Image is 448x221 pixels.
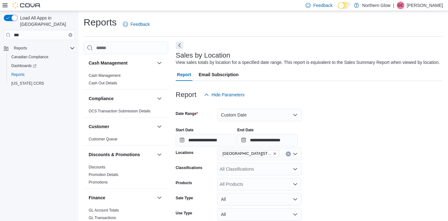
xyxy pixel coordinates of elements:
a: GL Account Totals [89,208,119,212]
button: Custom Date [217,109,301,121]
button: Hide Parameters [202,88,247,101]
h3: Sales by Location [176,52,230,59]
button: Reports [11,44,30,52]
label: Locations [176,150,194,155]
div: Compliance [84,107,168,117]
a: Cash Management [89,73,120,78]
span: Reports [14,46,27,51]
span: GC [398,2,403,9]
button: Open list of options [293,167,298,172]
span: Dashboards [9,62,75,70]
span: Reports [11,44,75,52]
label: Date Range [176,111,198,116]
button: Next [176,42,183,49]
div: Cash Management [84,72,168,89]
a: OCS Transaction Submission Details [89,109,151,113]
button: Clear input [69,33,72,37]
p: | [393,2,394,9]
button: Open list of options [293,151,298,156]
span: Report [177,68,191,81]
a: Dashboards [6,61,77,70]
div: Gayle Church [397,2,404,9]
div: Customer [84,135,168,145]
h3: Discounts & Promotions [89,151,140,158]
button: Customer [89,123,154,130]
button: Finance [89,195,154,201]
span: Email Subscription [199,68,239,81]
span: Feedback [313,2,332,8]
label: End Date [237,127,254,133]
button: [US_STATE] CCRS [6,79,77,88]
h3: Report [176,91,196,99]
input: Press the down key to open a popover containing a calendar. [237,134,298,146]
button: Compliance [89,95,154,102]
span: Hide Parameters [212,92,245,98]
nav: Complex example [4,41,75,104]
button: Compliance [156,95,163,102]
span: Load All Apps in [GEOGRAPHIC_DATA] [18,15,75,27]
label: Classifications [176,165,202,170]
h3: Compliance [89,95,113,102]
button: Discounts & Promotions [89,151,154,158]
a: Promotions [89,180,108,184]
input: Dark Mode [338,2,351,9]
button: All [217,208,301,221]
span: Dashboards [11,63,36,68]
h3: Customer [89,123,109,130]
a: Cash Out Details [89,81,117,85]
button: All [217,193,301,206]
button: Remove Northern Glow 701 Memorial Ave from selection in this group [273,152,277,156]
span: Reports [9,71,75,78]
a: Promotion Details [89,173,119,177]
button: Discounts & Promotions [156,151,163,158]
img: Cova [13,2,41,8]
h1: Reports [84,16,117,29]
button: Clear input [286,151,291,156]
a: Customer Queue [89,137,117,141]
label: Products [176,180,192,185]
h3: Finance [89,195,105,201]
span: Washington CCRS [9,80,75,87]
span: [GEOGRAPHIC_DATA][STREET_ADDRESS] [223,150,272,157]
div: Discounts & Promotions [84,163,168,189]
a: GL Transactions [89,216,116,220]
span: Northern Glow 701 Memorial Ave [220,150,279,157]
button: Cash Management [156,59,163,67]
button: Customer [156,123,163,130]
span: [US_STATE] CCRS [11,81,44,86]
span: Feedback [130,21,150,27]
input: Press the down key to open a popover containing a calendar. [176,134,236,146]
p: [PERSON_NAME] [407,2,443,9]
p: Northern Glow [362,2,390,9]
button: Finance [156,194,163,201]
a: Dashboards [9,62,39,70]
a: [US_STATE] CCRS [9,80,47,87]
label: Start Date [176,127,194,133]
button: Cash Management [89,60,154,66]
a: Reports [9,71,27,78]
h3: Cash Management [89,60,128,66]
span: Canadian Compliance [9,53,75,61]
a: Feedback [120,18,152,31]
label: Use Type [176,211,192,216]
a: Canadian Compliance [9,53,51,61]
button: Reports [6,70,77,79]
a: Discounts [89,165,105,169]
button: Reports [1,44,77,53]
div: View sales totals by location for a specified date range. This report is equivalent to the Sales ... [176,59,440,66]
label: Sale Type [176,195,193,201]
span: Canadian Compliance [11,54,48,59]
button: Open list of options [293,182,298,187]
span: Reports [11,72,25,77]
button: Canadian Compliance [6,53,77,61]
